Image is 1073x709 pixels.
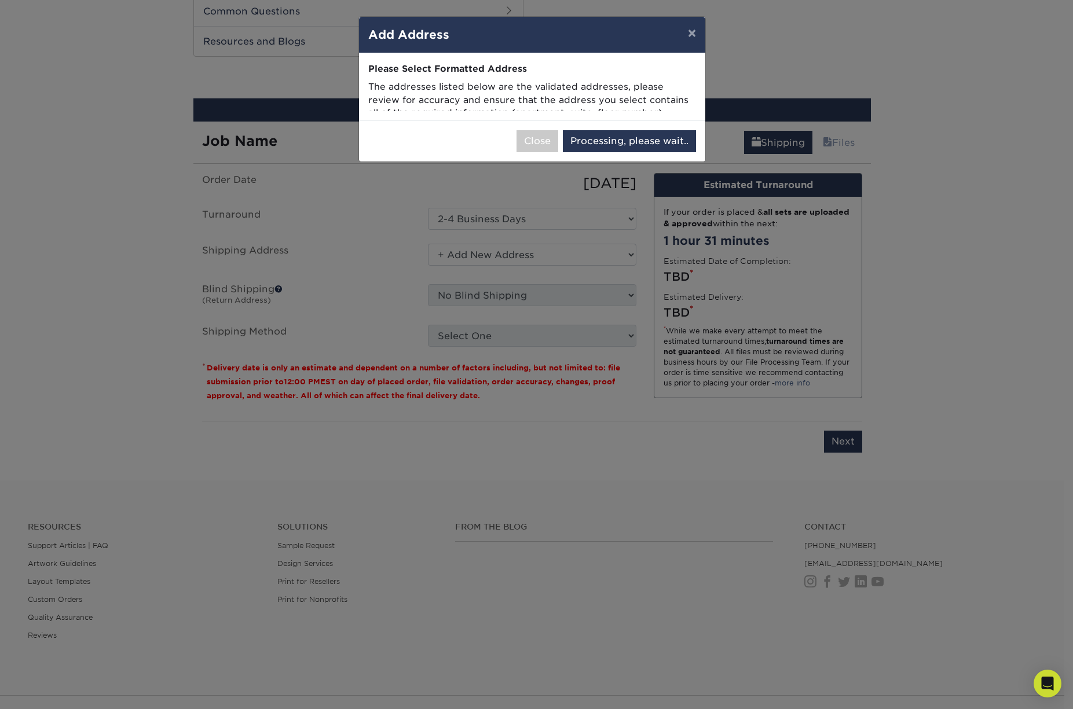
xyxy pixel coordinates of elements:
h4: Add Address [368,26,696,43]
div: Open Intercom Messenger [1034,670,1061,697]
p: The addresses listed below are the validated addresses, please review for accuracy and ensure tha... [368,80,696,120]
button: Close [517,130,558,152]
div: Please Select Formatted Address [368,63,696,76]
button: Processing, please wait.. [563,130,696,152]
button: × [679,17,705,49]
